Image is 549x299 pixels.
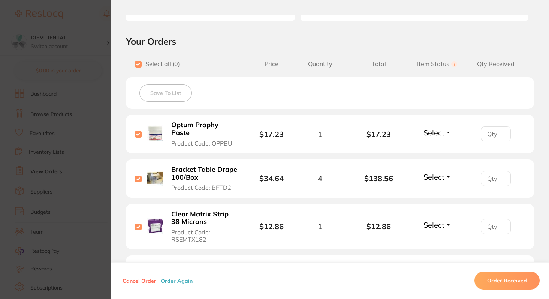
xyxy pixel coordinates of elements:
button: Select [421,172,453,182]
span: Quantity [291,60,349,68]
button: Order Received [474,272,540,290]
span: Select [423,128,444,137]
b: $12.86 [259,222,284,231]
b: $34.64 [259,174,284,183]
button: Cancel Order [120,277,159,284]
input: Qty [481,219,511,234]
b: Clear Matrix Strip 38 Microns [171,210,239,226]
img: Bracket Table Drape 100/Box [147,170,163,186]
button: Order Again [159,277,195,284]
span: 1 [318,222,322,231]
h2: Your Orders [126,36,534,47]
input: Qty [481,171,511,186]
span: Product Code: BFTD2 [171,184,231,191]
span: Select all ( 0 ) [142,60,180,68]
button: Clear Matrix Strip 38 Microns Product Code: RSEMTX182 [169,210,241,243]
button: Optum Prophy Paste Product Code: OPPBU [169,121,241,147]
span: Select [423,220,444,230]
input: Qty [481,126,511,141]
span: Select [423,172,444,182]
b: Bracket Table Drape 100/Box [171,166,239,181]
span: 4 [318,174,322,183]
span: Price [252,60,291,68]
button: Bracket Table Drape 100/Box Product Code: BFTD2 [169,165,241,192]
span: 1 [318,130,322,138]
span: Total [350,60,408,68]
button: Select [421,220,453,230]
span: Product Code: RSEMTX182 [171,229,239,243]
button: Save To List [139,84,192,102]
b: $138.56 [350,174,408,183]
img: Clear Matrix Strip 38 Microns [147,218,163,234]
b: $17.23 [259,129,284,139]
b: $12.86 [350,222,408,231]
button: Select [421,128,453,137]
b: Optum Prophy Paste [171,121,239,137]
b: Sure-Cord Knitted Retraction [171,262,239,277]
span: Product Code: OPPBU [171,140,232,147]
b: $17.23 [350,130,408,138]
img: Optum Prophy Paste [147,125,163,141]
span: Qty Received [467,60,525,68]
button: Sure-Cord Knitted Retraction Product Code: IUCBR [169,261,241,288]
span: Item Status [408,60,467,68]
